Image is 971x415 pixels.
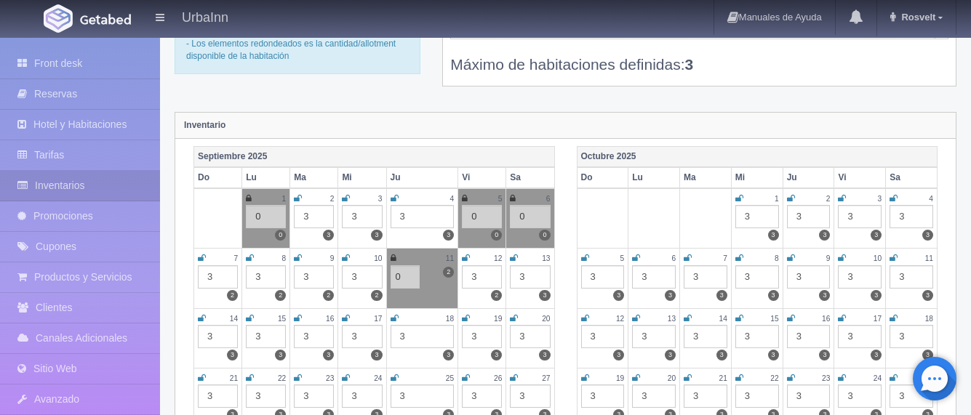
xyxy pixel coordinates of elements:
div: 3 [838,205,882,228]
label: 3 [371,230,382,241]
div: 3 [581,325,625,348]
img: Getabed [44,4,73,33]
div: 3 [787,205,831,228]
small: 6 [546,195,551,203]
th: Ma [680,167,732,188]
th: Sa [886,167,938,188]
label: 3 [665,350,676,360]
small: 23 [822,374,830,382]
div: 3 [890,265,933,289]
label: 3 [819,350,830,360]
div: 3 [838,384,882,408]
label: 3 [871,350,882,360]
label: 0 [539,230,550,241]
small: 1 [282,195,287,203]
small: 13 [668,315,676,323]
small: 20 [668,374,676,382]
div: 3 [632,325,676,348]
label: 2 [275,290,286,301]
span: Rosvelt [898,12,935,23]
small: 10 [374,254,382,262]
strong: Inventario [184,120,225,130]
div: 3 [581,384,625,408]
label: 3 [613,350,624,360]
small: 16 [822,315,830,323]
small: 12 [494,254,502,262]
small: 23 [326,374,334,382]
small: 10 [874,254,882,262]
div: 3 [294,265,334,289]
th: Do [194,167,242,188]
label: 3 [323,230,334,241]
small: 14 [230,315,238,323]
small: 26 [494,374,502,382]
small: 18 [925,315,933,323]
small: 3 [378,195,383,203]
img: Getabed [80,14,131,25]
label: 3 [665,290,676,301]
div: 3 [510,325,550,348]
div: 3 [462,265,502,289]
div: 3 [787,384,831,408]
small: 19 [494,315,502,323]
div: 0 [510,205,550,228]
div: 3 [342,384,382,408]
div: 3 [787,325,831,348]
small: 15 [770,315,778,323]
small: 17 [374,315,382,323]
label: 3 [539,350,550,360]
div: 3 [462,384,502,408]
small: 9 [826,254,831,262]
div: 3 [391,325,455,348]
div: 3 [198,325,238,348]
label: 2 [227,290,238,301]
small: 17 [874,315,882,323]
div: 3 [198,384,238,408]
div: 3 [246,265,286,289]
th: Septiembre 2025 [194,146,555,167]
label: 0 [275,230,286,241]
label: 3 [819,290,830,301]
div: 3 [838,325,882,348]
th: Sa [506,167,554,188]
div: 3 [342,265,382,289]
div: 3 [632,265,676,289]
label: 3 [491,350,502,360]
label: 3 [371,350,382,360]
small: 8 [282,254,287,262]
th: Ju [783,167,834,188]
div: 3 [246,325,286,348]
div: 3 [684,265,727,289]
small: 6 [671,254,676,262]
th: Octubre 2025 [577,146,938,167]
div: 3 [735,325,779,348]
label: 3 [323,350,334,360]
div: 3 [294,384,334,408]
small: 19 [616,374,624,382]
small: 2 [330,195,335,203]
label: 3 [768,290,779,301]
small: 8 [775,254,779,262]
small: 20 [542,315,550,323]
th: Mi [338,167,386,188]
label: 3 [613,290,624,301]
label: 3 [716,350,727,360]
small: 13 [542,254,550,262]
div: 3 [735,265,779,289]
label: 3 [922,230,933,241]
small: 5 [498,195,503,203]
label: 3 [539,290,550,301]
small: 25 [446,374,454,382]
label: 2 [323,290,334,301]
small: 11 [446,254,454,262]
label: 3 [922,350,933,360]
small: 2 [826,195,831,203]
small: 21 [719,374,727,382]
div: 3 [391,205,455,228]
small: 9 [330,254,335,262]
label: 3 [922,290,933,301]
div: 3 [581,265,625,289]
small: 7 [233,254,238,262]
label: 3 [871,290,882,301]
th: Lu [242,167,290,188]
